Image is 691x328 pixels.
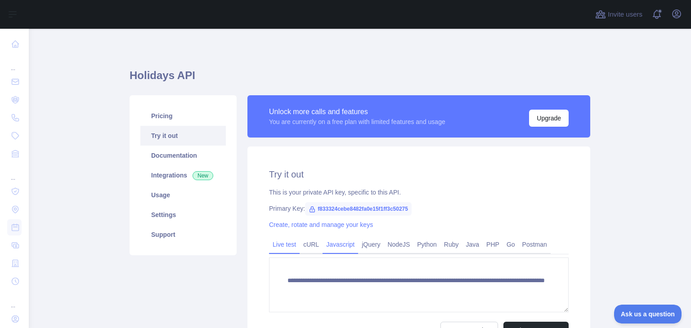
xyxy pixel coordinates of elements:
button: Upgrade [529,110,569,127]
a: Create, rotate and manage your keys [269,221,373,228]
a: Live test [269,237,300,252]
div: Unlock more calls and features [269,106,445,117]
a: cURL [300,237,323,252]
span: New [193,171,213,180]
a: Settings [140,205,226,225]
div: ... [7,54,22,72]
a: Try it out [140,126,226,146]
a: Javascript [323,237,358,252]
a: jQuery [358,237,384,252]
a: Python [413,237,440,252]
h1: Holidays API [130,68,590,90]
div: ... [7,164,22,182]
span: Invite users [608,9,642,20]
a: Java [462,237,483,252]
div: You are currently on a free plan with limited features and usage [269,117,445,126]
a: Integrations New [140,165,226,185]
div: Primary Key: [269,204,569,213]
a: Go [503,237,519,252]
a: PHP [483,237,503,252]
button: Invite users [593,7,644,22]
a: Usage [140,185,226,205]
a: Ruby [440,237,462,252]
h2: Try it out [269,168,569,181]
span: f833324cebe8482fa0e15f1ff3c50275 [305,202,412,216]
iframe: Toggle Customer Support [614,305,682,324]
a: Pricing [140,106,226,126]
div: ... [7,291,22,309]
div: This is your private API key, specific to this API. [269,188,569,197]
a: Support [140,225,226,244]
a: NodeJS [384,237,413,252]
a: Postman [519,237,551,252]
a: Documentation [140,146,226,165]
